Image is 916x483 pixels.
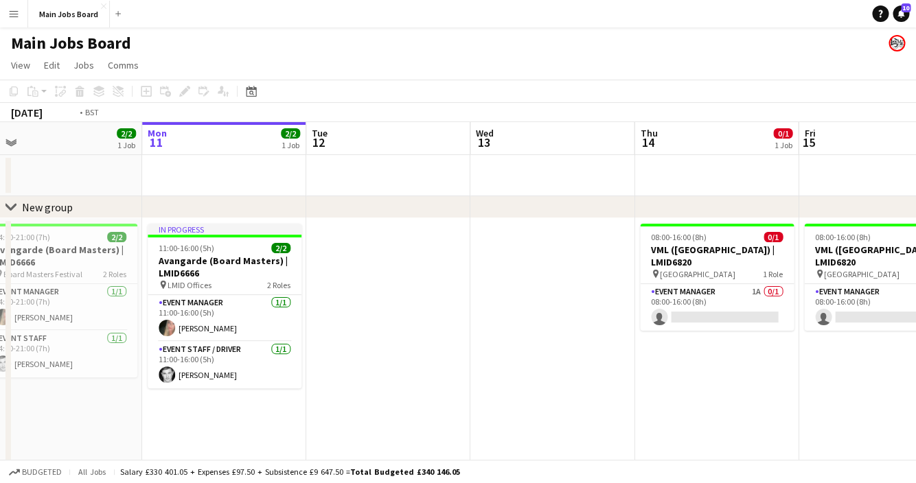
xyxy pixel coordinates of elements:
[5,56,36,74] a: View
[38,56,65,74] a: Edit
[22,467,62,477] span: Budgeted
[22,200,73,214] div: New group
[7,464,64,480] button: Budgeted
[889,35,905,51] app-user-avatar: Alanya O'Donnell
[68,56,100,74] a: Jobs
[350,467,460,477] span: Total Budgeted £340 146.05
[102,56,144,74] a: Comms
[28,1,110,27] button: Main Jobs Board
[85,107,99,117] div: BST
[11,59,30,71] span: View
[76,467,108,477] span: All jobs
[73,59,94,71] span: Jobs
[108,59,139,71] span: Comms
[11,33,131,54] h1: Main Jobs Board
[901,3,911,12] span: 10
[11,106,43,119] div: [DATE]
[44,59,60,71] span: Edit
[893,5,909,22] a: 10
[120,467,460,477] div: Salary £330 401.05 + Expenses £97.50 + Subsistence £9 647.50 =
